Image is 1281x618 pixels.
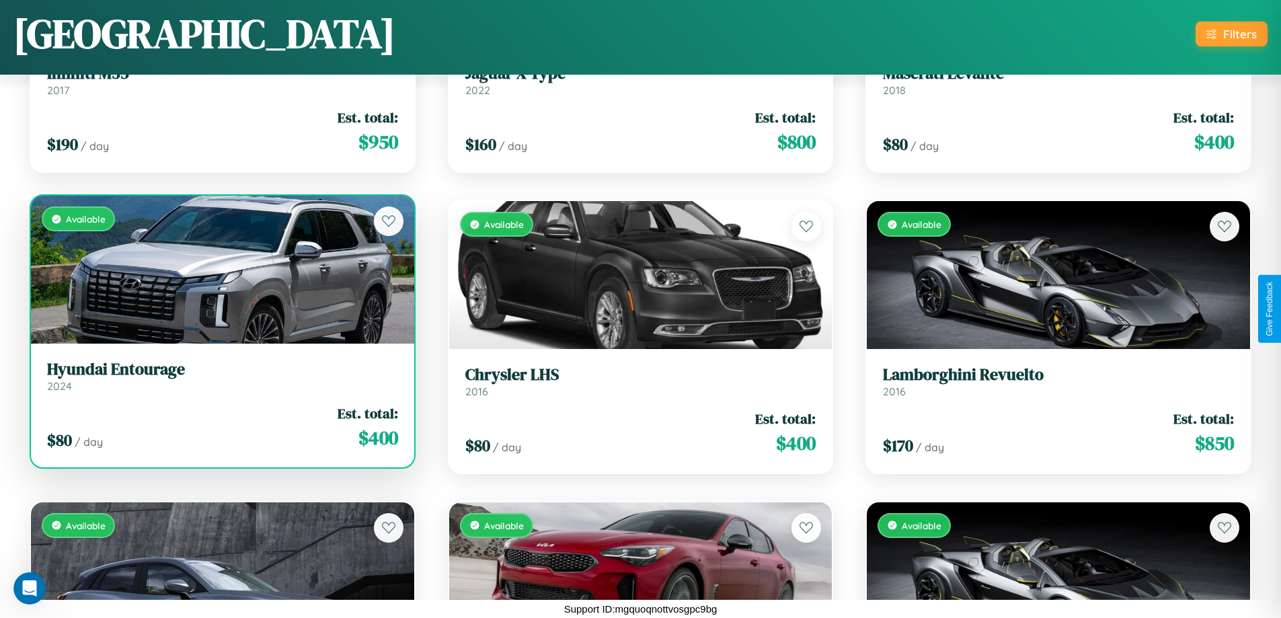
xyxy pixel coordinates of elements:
[1196,22,1268,46] button: Filters
[66,520,106,531] span: Available
[47,360,398,379] h3: Hyundai Entourage
[777,128,816,155] span: $ 800
[1265,282,1274,336] div: Give Feedback
[883,434,913,457] span: $ 170
[484,219,524,230] span: Available
[499,139,527,153] span: / day
[883,64,1234,97] a: Maserati Levante2018
[1194,128,1234,155] span: $ 400
[910,139,939,153] span: / day
[883,365,1234,398] a: Lamborghini Revuelto2016
[1173,108,1234,127] span: Est. total:
[465,385,488,398] span: 2016
[358,128,398,155] span: $ 950
[916,440,944,454] span: / day
[465,365,816,398] a: Chrysler LHS2016
[13,6,395,61] h1: [GEOGRAPHIC_DATA]
[883,385,906,398] span: 2016
[338,108,398,127] span: Est. total:
[358,424,398,451] span: $ 400
[66,213,106,225] span: Available
[493,440,521,454] span: / day
[81,139,109,153] span: / day
[47,83,69,97] span: 2017
[338,403,398,423] span: Est. total:
[47,429,72,451] span: $ 80
[47,379,72,393] span: 2024
[465,64,816,97] a: Jaguar X-Type2022
[1195,430,1234,457] span: $ 850
[902,520,941,531] span: Available
[883,83,906,97] span: 2018
[902,219,941,230] span: Available
[484,520,524,531] span: Available
[465,133,496,155] span: $ 160
[755,108,816,127] span: Est. total:
[47,133,78,155] span: $ 190
[75,435,103,449] span: / day
[564,600,717,618] p: Support ID: mgquoqnottvosgpc9bg
[47,64,398,97] a: Infiniti M352017
[465,434,490,457] span: $ 80
[47,360,398,393] a: Hyundai Entourage2024
[465,365,816,385] h3: Chrysler LHS
[1223,27,1257,41] div: Filters
[883,133,908,155] span: $ 80
[465,83,490,97] span: 2022
[776,430,816,457] span: $ 400
[1173,409,1234,428] span: Est. total:
[755,409,816,428] span: Est. total:
[13,572,46,605] iframe: Intercom live chat
[883,365,1234,385] h3: Lamborghini Revuelto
